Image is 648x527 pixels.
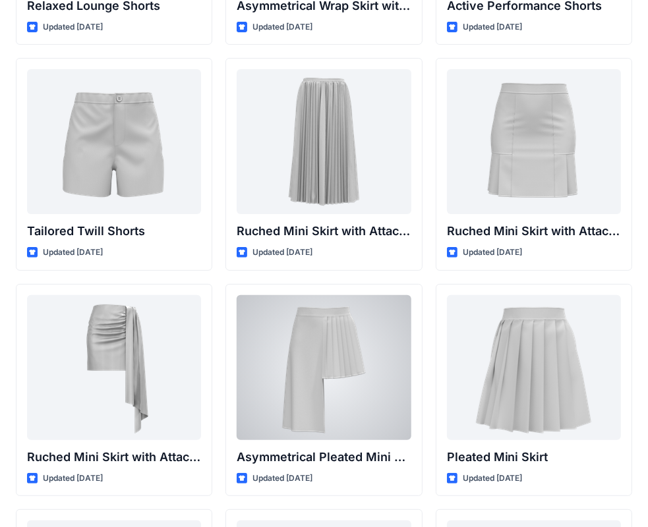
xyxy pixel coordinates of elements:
[237,295,411,440] a: Asymmetrical Pleated Mini Skirt with Drape
[237,69,411,214] a: Ruched Mini Skirt with Attached Draped Panel
[27,69,201,214] a: Tailored Twill Shorts
[237,222,411,240] p: Ruched Mini Skirt with Attached Draped Panel
[463,20,523,34] p: Updated [DATE]
[252,472,312,485] p: Updated [DATE]
[447,222,621,240] p: Ruched Mini Skirt with Attached Draped Panel
[237,448,411,466] p: Asymmetrical Pleated Mini Skirt with Drape
[27,222,201,240] p: Tailored Twill Shorts
[252,20,312,34] p: Updated [DATE]
[27,295,201,440] a: Ruched Mini Skirt with Attached Draped Panel
[447,448,621,466] p: Pleated Mini Skirt
[27,448,201,466] p: Ruched Mini Skirt with Attached Draped Panel
[43,246,103,260] p: Updated [DATE]
[252,246,312,260] p: Updated [DATE]
[43,472,103,485] p: Updated [DATE]
[463,246,523,260] p: Updated [DATE]
[447,295,621,440] a: Pleated Mini Skirt
[463,472,523,485] p: Updated [DATE]
[447,69,621,214] a: Ruched Mini Skirt with Attached Draped Panel
[43,20,103,34] p: Updated [DATE]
